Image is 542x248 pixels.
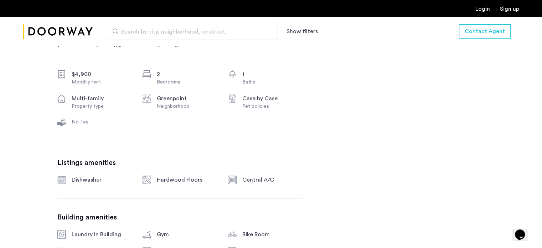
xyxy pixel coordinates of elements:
[72,94,131,103] div: multi-family
[121,27,258,36] span: Search by city, neighborhood, or street.
[72,176,131,184] div: Dishwasher
[72,118,131,126] div: No Fee
[72,103,131,110] div: Property type
[157,79,217,86] div: Bedrooms
[72,230,131,239] div: Laundry In Building
[57,213,302,222] h3: Building amenities
[242,230,302,239] div: Bike Room
[287,27,318,36] button: Show or hide filters
[157,176,217,184] div: Hardwood Floors
[242,70,302,79] div: 1
[242,176,302,184] div: Central A/C
[157,70,217,79] div: 2
[157,230,217,239] div: Gym
[107,23,278,40] input: Apartment Search
[465,27,505,36] span: Contact Agent
[475,6,490,12] a: Login
[242,103,302,110] div: Pet policies
[23,18,93,45] a: Cazamio Logo
[72,79,131,86] div: Monthly rent
[500,6,519,12] a: Registration
[242,79,302,86] div: Baths
[57,158,302,167] h3: Listings amenities
[23,18,93,45] img: logo
[157,103,217,110] div: Neighborhood
[459,24,511,39] button: button
[72,70,131,79] div: $4,900
[242,94,302,103] div: Case by Case
[512,219,535,241] iframe: chat widget
[157,94,217,103] div: Greenpoint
